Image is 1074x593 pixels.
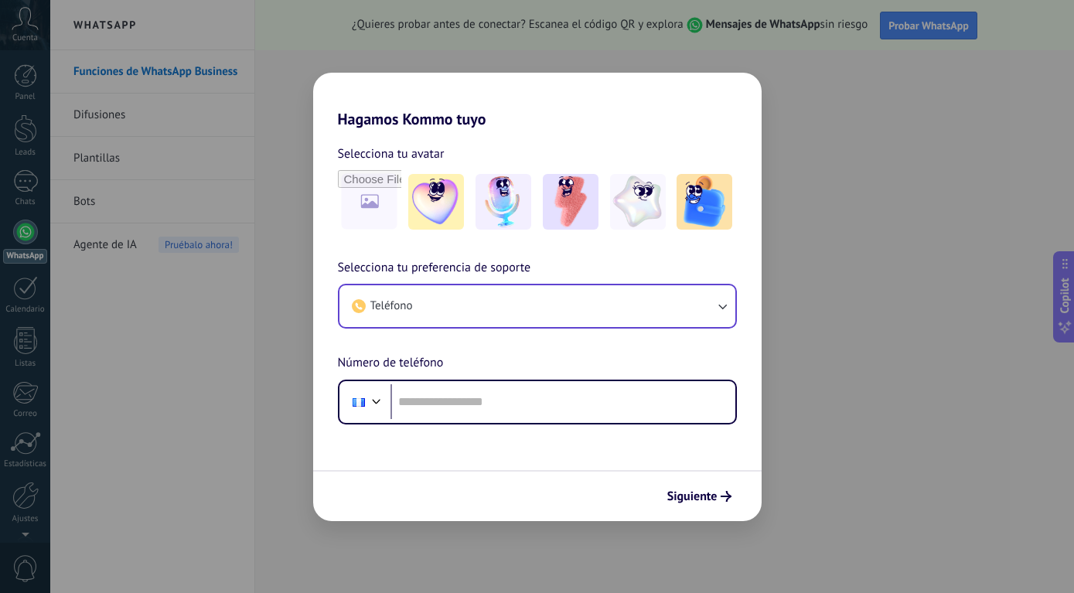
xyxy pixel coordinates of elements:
img: -2.jpeg [476,174,531,230]
span: Selecciona tu avatar [338,144,445,164]
span: Siguiente [667,491,718,502]
span: Selecciona tu preferencia de soporte [338,258,531,278]
div: Guatemala: + 502 [344,386,373,418]
button: Teléfono [339,285,735,327]
button: Siguiente [660,483,738,510]
img: -1.jpeg [408,174,464,230]
h2: Hagamos Kommo tuyo [313,73,762,128]
img: -5.jpeg [677,174,732,230]
span: Teléfono [370,298,413,314]
img: -4.jpeg [610,174,666,230]
span: Número de teléfono [338,353,444,373]
img: -3.jpeg [543,174,598,230]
